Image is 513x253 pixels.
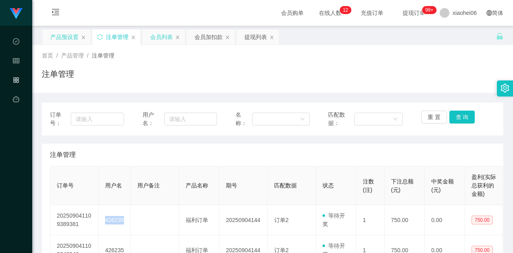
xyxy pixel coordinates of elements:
[274,217,289,223] span: 订单2
[391,178,414,193] span: 下注总额(元)
[300,117,305,122] i: 图标: down
[219,205,268,235] td: 20250904144
[164,113,217,125] input: 请输入
[343,6,345,14] p: 1
[175,35,180,40] i: 图标: close
[274,182,297,189] span: 匹配数据
[71,113,124,125] input: 请输入
[393,117,398,122] i: 图标: down
[179,205,219,235] td: 福利订单
[13,58,19,130] span: 会员管理
[472,216,493,224] span: 750.00
[13,39,19,110] span: 数据中心
[501,84,509,93] i: 图标: setting
[422,6,436,14] sup: 1066
[42,52,53,59] span: 首页
[57,182,74,189] span: 订单号
[13,35,19,51] i: 图标: check-circle-o
[425,205,465,235] td: 0.00
[194,29,223,45] div: 会员加扣款
[363,178,374,193] span: 注数(注)
[10,8,23,19] img: logo.9652507e.png
[61,52,84,59] span: 产品管理
[226,182,237,189] span: 期号
[345,6,348,14] p: 2
[42,68,74,80] h1: 注单管理
[328,111,354,128] span: 匹配数据：
[131,35,136,40] i: 图标: close
[449,111,475,123] button: 查 询
[356,205,385,235] td: 1
[50,205,99,235] td: 202509041109389381
[339,6,351,14] sup: 12
[13,73,19,89] i: 图标: appstore-o
[99,205,131,235] td: 426235
[143,111,164,128] span: 用户名：
[56,52,58,59] span: /
[323,212,345,227] span: 等待开奖
[323,182,334,189] span: 状态
[50,29,79,45] div: 产品预设置
[186,182,208,189] span: 产品名称
[315,10,345,16] span: 在线人数
[92,52,114,59] span: 注单管理
[431,178,454,193] span: 中奖金额(元)
[150,29,173,45] div: 会员列表
[42,0,69,26] i: 图标: menu-unfold
[81,35,86,40] i: 图标: close
[496,33,503,40] i: 图标: unlock
[137,182,160,189] span: 用户备注
[486,10,492,16] i: 图标: global
[225,35,230,40] i: 图标: close
[87,52,89,59] span: /
[244,29,267,45] div: 提现列表
[472,174,496,197] span: 盈利(实际总获利的金额)
[13,77,19,149] span: 产品管理
[106,29,128,45] div: 注单管理
[357,10,387,16] span: 充值订单
[13,92,19,173] a: 图标: dashboard平台首页
[269,35,274,40] i: 图标: close
[421,111,447,123] button: 重 置
[399,10,429,16] span: 提现订单
[236,111,252,128] span: 名称：
[105,182,122,189] span: 用户名
[50,111,71,128] span: 订单号：
[385,205,425,235] td: 750.00
[97,34,103,40] i: 图标: sync
[50,150,76,160] span: 注单管理
[13,54,19,70] i: 图标: table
